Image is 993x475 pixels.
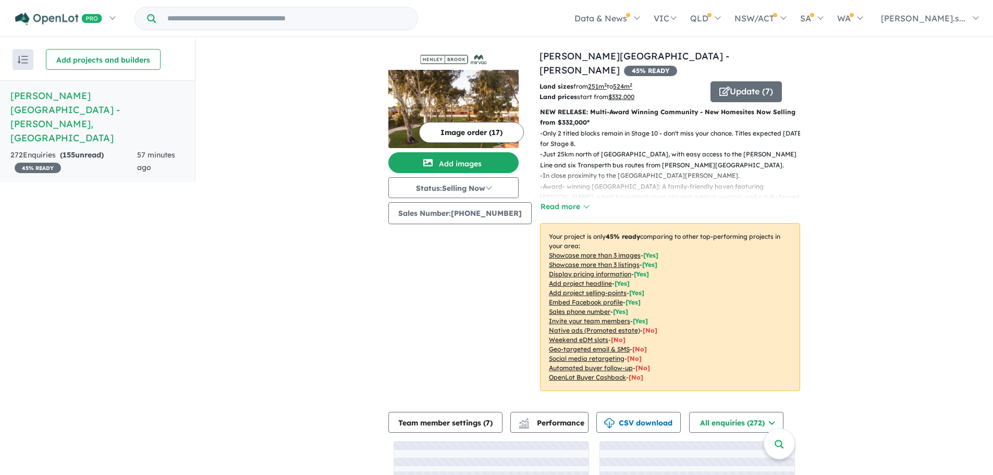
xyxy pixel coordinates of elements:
[63,150,75,160] span: 155
[540,223,800,391] p: Your project is only comparing to other top-performing projects in your area: - - - - - - - - - -...
[634,270,649,278] span: [ Yes ]
[626,298,641,306] span: [ Yes ]
[643,251,658,259] span: [ Yes ]
[137,150,175,172] span: 57 minutes ago
[613,308,628,315] span: [ Yes ]
[608,93,634,101] u: $ 332,000
[388,412,502,433] button: Team member settings (7)
[540,128,808,150] p: - Only 2 titled blocks remain in Stage 10 - don't miss your chance. Titles expected [DATE] for St...
[15,13,102,26] img: Openlot PRO Logo White
[549,298,623,306] u: Embed Facebook profile
[549,345,630,353] u: Geo-targeted email & SMS
[520,418,584,428] span: Performance
[633,317,648,325] span: [ Yes ]
[540,201,589,213] button: Read more
[629,289,644,297] span: [ Yes ]
[549,308,610,315] u: Sales phone number
[635,364,650,372] span: [No]
[549,251,641,259] u: Showcase more than 3 images
[549,261,640,269] u: Showcase more than 3 listings
[540,170,808,181] p: - In close proximity to the [GEOGRAPHIC_DATA][PERSON_NAME].
[549,364,633,372] u: Automated buyer follow-up
[611,336,626,344] span: [No]
[627,355,642,362] span: [No]
[629,373,643,381] span: [No]
[549,317,630,325] u: Invite your team members
[388,202,532,224] button: Sales Number:[PHONE_NUMBER]
[419,122,524,143] button: Image order (17)
[643,326,657,334] span: [No]
[486,418,490,428] span: 7
[158,7,415,30] input: Try estate name, suburb, builder or developer
[10,89,185,145] h5: [PERSON_NAME][GEOGRAPHIC_DATA] - [PERSON_NAME] , [GEOGRAPHIC_DATA]
[596,412,681,433] button: CSV download
[588,82,607,90] u: 251 m
[549,326,640,334] u: Native ads (Promoted estate)
[604,418,615,429] img: download icon
[388,70,519,148] img: Henley Brook Estate - Henley Brook
[519,418,529,424] img: line-chart.svg
[630,82,632,88] sup: 2
[624,66,677,76] span: 45 % READY
[540,92,703,102] p: start from
[10,149,137,174] div: 272 Enquir ies
[519,421,529,428] img: bar-chart.svg
[510,412,589,433] button: Performance
[549,355,624,362] u: Social media retargeting
[549,279,612,287] u: Add project headline
[540,93,577,101] b: Land prices
[606,233,640,240] b: 45 % ready
[393,53,514,66] img: Henley Brook Estate - Henley Brook Logo
[388,49,519,148] a: Henley Brook Estate - Henley Brook LogoHenley Brook Estate - Henley Brook
[607,82,632,90] span: to
[540,181,808,213] p: - Award- winning [GEOGRAPHIC_DATA]: A family-friendly haven featuring [PERSON_NAME], a half baske...
[881,13,965,23] span: [PERSON_NAME].s...
[642,261,657,269] span: [ Yes ]
[46,49,161,70] button: Add projects and builders
[388,152,519,173] button: Add images
[540,81,703,92] p: from
[549,289,627,297] u: Add project selling-points
[613,82,632,90] u: 524 m
[689,412,783,433] button: All enquiries (272)
[540,107,800,128] p: NEW RELEASE: Multi-Award Winning Community - New Homesites Now Selling from $332,000*
[388,177,519,198] button: Status:Selling Now
[540,50,729,76] a: [PERSON_NAME][GEOGRAPHIC_DATA] - [PERSON_NAME]
[710,81,782,102] button: Update (7)
[15,163,61,173] span: 45 % READY
[549,373,626,381] u: OpenLot Buyer Cashback
[632,345,647,353] span: [No]
[540,82,573,90] b: Land sizes
[60,150,104,160] strong: ( unread)
[18,56,28,64] img: sort.svg
[604,82,607,88] sup: 2
[549,336,608,344] u: Weekend eDM slots
[549,270,631,278] u: Display pricing information
[615,279,630,287] span: [ Yes ]
[540,149,808,170] p: - Just 25km north of [GEOGRAPHIC_DATA], with easy access to the [PERSON_NAME] Line and six Transp...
